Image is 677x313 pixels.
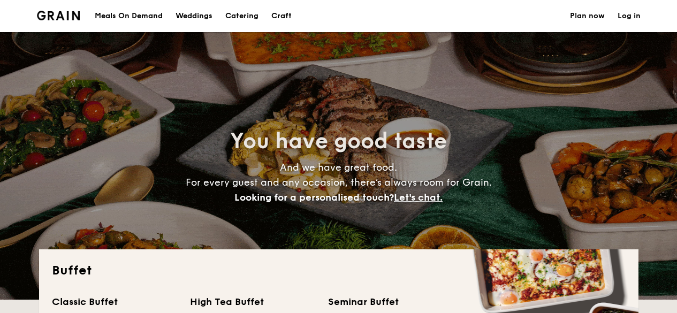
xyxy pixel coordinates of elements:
h2: Buffet [52,262,626,279]
div: Seminar Buffet [328,294,453,309]
div: Classic Buffet [52,294,177,309]
span: Let's chat. [394,192,443,203]
span: You have good taste [230,128,447,154]
img: Grain [37,11,80,20]
div: High Tea Buffet [190,294,315,309]
span: And we have great food. For every guest and any occasion, there’s always room for Grain. [186,162,492,203]
span: Looking for a personalised touch? [234,192,394,203]
a: Logotype [37,11,80,20]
